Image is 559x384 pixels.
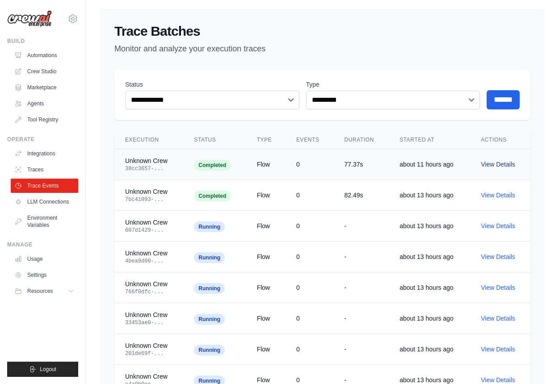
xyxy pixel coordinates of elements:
[389,180,470,211] td: about 13 hours ago
[11,113,78,127] a: Tool Registry
[286,211,334,242] td: 0
[246,149,286,180] td: Flow
[11,211,78,232] a: Environment Variables
[125,258,172,265] div: 4bea9d00-...
[11,268,78,282] a: Settings
[114,131,183,149] th: Execution
[470,131,530,149] th: Actions
[125,218,172,227] div: Unknown Crew
[481,284,515,291] a: View Details
[481,192,515,199] a: View Details
[389,272,470,303] td: about 13 hours ago
[286,131,334,149] th: Events
[481,346,515,353] a: View Details
[389,334,470,365] td: about 13 hours ago
[246,334,286,365] td: Flow
[125,372,172,381] div: Unknown Crew
[125,341,172,350] div: Unknown Crew
[125,187,172,196] div: Unknown Crew
[7,136,78,143] div: Operate
[194,283,225,294] span: Running
[286,242,334,272] td: 0
[286,180,334,211] td: 0
[11,195,78,209] a: LLM Connections
[7,10,52,27] img: Logo
[246,211,286,242] td: Flow
[125,319,172,326] div: 33453ae0-...
[389,242,470,272] td: about 13 hours ago
[333,334,389,365] td: -
[286,272,334,303] td: 0
[125,156,172,165] div: Unknown Crew
[194,314,225,325] span: Running
[125,280,172,288] div: Unknown Crew
[125,196,172,203] div: 7bc41093-...
[11,179,78,193] a: Trace Events
[246,272,286,303] td: Flow
[333,131,389,149] th: Duration
[286,334,334,365] td: 0
[194,345,225,355] span: Running
[194,160,231,171] span: Completed
[11,96,78,111] a: Agents
[389,149,470,180] td: about 11 hours ago
[114,23,530,39] h1: Trace Batches
[11,284,78,298] button: Resources
[125,288,172,296] div: 766f0dfc-...
[11,146,78,161] a: Integrations
[333,211,389,242] td: -
[125,165,172,172] div: 38cc3657-...
[194,221,225,232] span: Running
[481,253,515,260] a: View Details
[114,43,530,55] p: Monitor and analyze your execution traces
[7,362,78,377] button: Logout
[246,303,286,334] td: Flow
[40,366,56,373] span: Logout
[27,288,53,295] span: Resources
[125,249,172,258] div: Unknown Crew
[125,80,299,89] label: Status
[481,376,515,384] a: View Details
[389,211,470,242] td: about 13 hours ago
[481,315,515,322] a: View Details
[183,131,246,149] th: Status
[306,80,480,89] label: Type
[286,303,334,334] td: 0
[11,64,78,79] a: Crew Studio
[194,191,231,201] span: Completed
[11,80,78,95] a: Marketplace
[246,242,286,272] td: Flow
[125,310,172,319] div: Unknown Crew
[481,161,515,168] a: View Details
[7,38,78,45] div: Build
[11,48,78,63] a: Automations
[125,227,172,234] div: 607d1429-...
[246,131,286,149] th: Type
[194,252,225,263] span: Running
[333,242,389,272] td: -
[286,149,334,180] td: 0
[11,252,78,266] a: Usage
[7,241,78,248] div: Manage
[333,149,389,180] td: 77.37s
[246,180,286,211] td: Flow
[481,222,515,230] a: View Details
[333,272,389,303] td: -
[11,163,78,177] a: Traces
[333,180,389,211] td: 82.49s
[125,350,172,357] div: 201de69f-...
[333,303,389,334] td: -
[389,131,470,149] th: Started At
[389,303,470,334] td: about 13 hours ago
